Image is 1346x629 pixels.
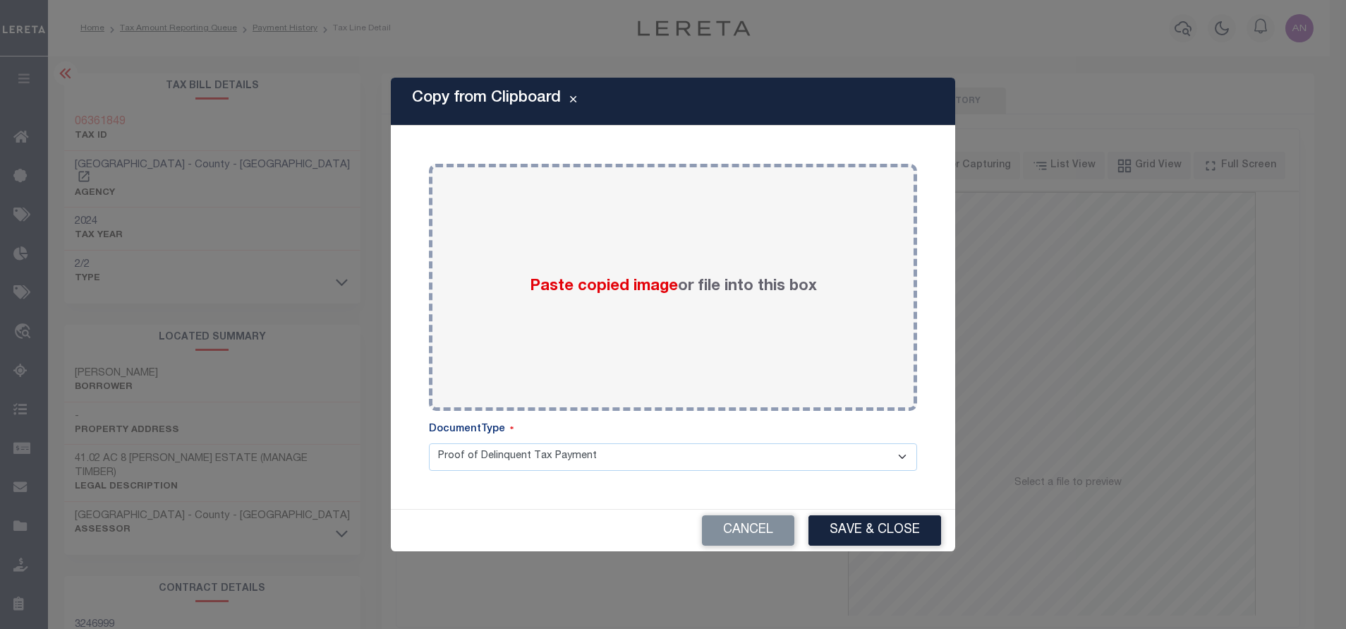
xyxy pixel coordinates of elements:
[808,515,941,546] button: Save & Close
[429,422,514,438] label: DocumentType
[561,93,586,110] button: Close
[530,275,817,299] label: or file into this box
[412,89,561,107] h5: Copy from Clipboard
[530,279,678,294] span: Paste copied image
[702,515,794,546] button: Cancel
